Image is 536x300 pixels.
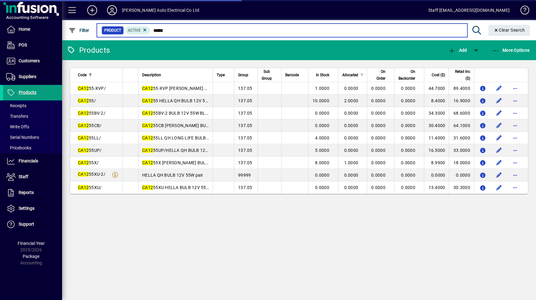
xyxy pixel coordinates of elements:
button: Edit [494,83,504,93]
span: Product [104,27,121,33]
mat-chip: Activation Status: Active [125,26,150,34]
a: Home [3,22,62,37]
button: More options [510,145,520,155]
div: In Stock [312,72,335,78]
span: 55XU-2/ [78,172,106,177]
span: Description [142,72,161,78]
span: Pricebooks [6,145,31,150]
span: 10.0000 [313,98,329,103]
span: Reports [19,190,34,195]
span: 0.0000 [401,98,415,103]
span: Products [19,90,36,95]
td: 44.7000 [424,82,449,95]
span: Receipts [6,103,26,108]
div: Sub Group [262,68,277,82]
div: On Order [371,68,391,82]
button: Edit [494,158,504,168]
span: Transfers [6,114,28,119]
span: 55BV-2/ [78,111,106,116]
span: 0.0000 [401,160,415,165]
a: Receipts [3,100,62,111]
a: Financials [3,153,62,169]
a: Suppliers [3,69,62,85]
span: Write Offs [6,124,29,129]
button: Edit [494,121,504,130]
a: Customers [3,53,62,69]
span: 55-XVP/ [78,86,106,91]
span: Suppliers [19,74,36,79]
button: Profile [102,5,122,16]
span: 137.05 [238,148,252,153]
span: 0.0000 [371,86,385,91]
button: Edit [494,170,504,180]
span: Settings [19,206,34,211]
a: Support [3,217,62,232]
span: 0.0000 [401,123,415,128]
em: CA12 [78,86,89,91]
span: 8.0000 [315,160,329,165]
span: 55 HELLA QH BULB 12V 55W [142,98,211,103]
em: CA12 [78,160,89,165]
span: Cost ($) [432,72,445,78]
span: On Backorder [398,68,415,82]
div: [PERSON_NAME] Auto Electrical Co Ltd [122,5,199,15]
span: 0.0000 [344,173,358,178]
div: Group [238,72,254,78]
span: 55-XVP [PERSON_NAME] BULB 12V 55W H7 PR [142,86,248,91]
span: 55LL/ [78,135,101,140]
td: 8.9900 [424,157,449,169]
em: CA12 [142,160,153,165]
em: CA12 [142,185,153,190]
td: 68.6000 [449,107,474,119]
button: More options [510,170,520,180]
span: Customers [19,58,40,63]
span: Allocated [342,72,358,78]
button: Add [82,5,102,16]
a: Knowledge Base [516,1,528,21]
span: Filter [69,28,89,33]
div: Staff [EMAIL_ADDRESS][DOMAIN_NAME] [428,5,510,15]
span: 0.0000 [344,111,358,116]
button: More options [510,121,520,130]
td: 30.3000 [449,181,474,194]
td: 0.0000 [424,169,449,181]
td: 34.3000 [424,107,449,119]
span: 0.0000 [401,173,415,178]
td: 64.1000 [449,119,474,132]
span: 1.0000 [344,160,358,165]
span: 0.0000 [371,173,385,178]
span: HELLA QH BULB 12V 55W pair [142,173,203,178]
td: 16.9000 [449,95,474,107]
span: 55XU HELLA BULB 12V 55W +50% [142,185,222,190]
div: On Backorder [398,68,421,82]
span: 0.0000 [344,148,358,153]
span: 137.05 [238,185,252,190]
div: Allocated [342,72,364,78]
button: Clear [489,25,530,36]
em: CA12 [78,172,89,177]
em: CA12 [142,86,153,91]
td: 0.0000 [449,169,474,181]
span: In Stock [316,72,329,78]
span: 55LL QH LONG LIFE BULB H7 12V 55W [142,135,232,140]
span: 0.0000 [315,111,329,116]
a: Serial Numbers [3,132,62,143]
button: Edit [494,108,504,118]
em: CA12 [142,123,153,128]
span: 137.05 [238,123,252,128]
span: Staff [19,174,28,179]
span: Retail Inc ($) [453,68,470,82]
span: Serial Numbers [6,135,39,140]
span: Package [23,254,39,259]
span: 0.0000 [371,135,385,140]
a: POS [3,37,62,53]
span: 4.0000 [315,135,329,140]
span: 55XU/ [78,185,101,190]
span: 0.0000 [344,86,358,91]
span: 55CB [PERSON_NAME] BULB 12V 55W PAIR [142,123,241,128]
div: Type [217,72,230,78]
span: Type [217,72,225,78]
em: CA12 [78,111,89,116]
td: 11.4000 [424,132,449,144]
span: 55X/ [78,160,99,165]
